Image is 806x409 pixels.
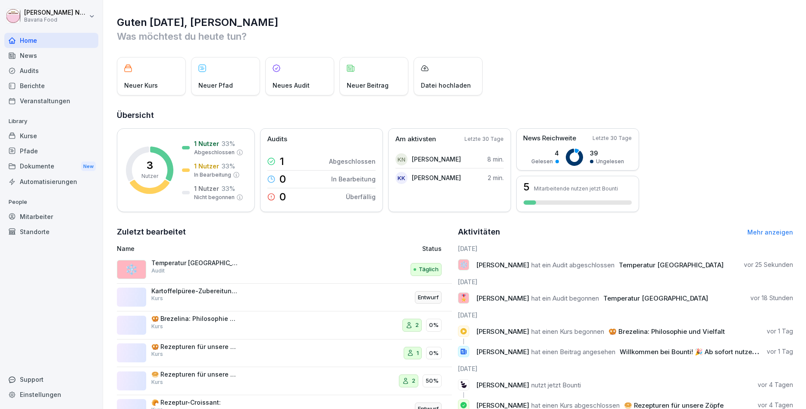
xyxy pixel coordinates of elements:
p: Kurs [151,378,163,386]
a: DokumenteNew [4,159,98,174]
p: Library [4,114,98,128]
div: Dokumente [4,159,98,174]
span: [PERSON_NAME] [476,327,529,336]
a: 🥨 Rezepturen für unsere BreznKurs10% [117,339,452,368]
div: KK [395,172,408,184]
h2: Zuletzt bearbeitet [117,226,452,238]
p: 1 Nutzer [194,139,219,148]
p: Überfällig [346,192,376,201]
p: Neues Audit [273,81,310,90]
p: 1 Nutzer [194,162,219,171]
p: Neuer Kurs [124,81,158,90]
h2: Aktivitäten [458,226,500,238]
a: Mitarbeiter [4,209,98,224]
p: Kurs [151,323,163,330]
p: 8 min. [487,155,504,164]
p: 33 % [222,139,235,148]
p: 2 [412,377,415,385]
p: Name [117,244,326,253]
p: 🥨 Rezepturen für unsere Brezn [151,343,238,351]
p: 50% [426,377,439,385]
span: 🥨 Brezelina: Philosophie und Vielfalt [608,327,725,336]
div: Einstellungen [4,387,98,402]
p: [PERSON_NAME] [412,173,461,182]
div: Audits [4,63,98,78]
h1: Guten [DATE], [PERSON_NAME] [117,16,793,29]
a: 🥯 Rezepturen für unsere ZöpfeKurs250% [117,367,452,395]
div: New [81,162,96,171]
a: Automatisierungen [4,174,98,189]
p: Letzte 30 Tage [593,134,632,142]
p: vor 1 Tag [767,327,793,336]
span: hat einen Kurs begonnen [531,327,604,336]
p: Audits [267,134,287,144]
p: 2 min. [488,173,504,182]
p: Nutzer [141,172,158,180]
p: 1 [417,349,419,358]
p: [PERSON_NAME] [412,155,461,164]
p: Abgeschlossen [194,149,235,156]
span: hat ein Audit begonnen [531,294,599,302]
p: Mitarbeitende nutzen jetzt Bounti [534,185,618,192]
a: Standorte [4,224,98,239]
p: 1 Nutzer [194,184,219,193]
p: 33 % [222,184,235,193]
p: Am aktivsten [395,134,436,144]
span: [PERSON_NAME] [476,381,529,389]
p: 🥐 Rezeptur-Croissant: [151,399,238,406]
a: ❄️Temperatur [GEOGRAPHIC_DATA]AuditTäglich [117,256,452,284]
h2: Übersicht [117,109,793,121]
p: 🥯 Rezepturen für unsere Zöpfe [151,371,238,378]
p: 33 % [222,162,235,171]
p: 0% [429,321,439,330]
span: hat einen Beitrag angesehen [531,348,615,356]
p: 0 [279,174,286,184]
p: In Bearbeitung [331,174,376,184]
p: 0 [279,192,286,202]
p: 4 [531,149,559,158]
p: 1 [279,156,284,167]
h3: 5 [524,182,530,192]
a: Home [4,33,98,48]
p: [PERSON_NAME] Neurohr [24,9,87,16]
span: [PERSON_NAME] [476,294,529,302]
span: nutzt jetzt Bounti [531,381,581,389]
div: Pfade [4,143,98,159]
a: News [4,48,98,63]
p: Gelesen [531,158,553,165]
p: Kurs [151,295,163,302]
h6: [DATE] [458,311,793,320]
p: Letzte 30 Tage [464,135,504,143]
p: Audit [151,267,165,275]
p: vor 25 Sekunden [744,260,793,269]
span: hat ein Audit abgeschlossen [531,261,615,269]
p: People [4,195,98,209]
p: Bavaria Food [24,17,87,23]
a: Berichte [4,78,98,93]
div: Support [4,372,98,387]
span: Temperatur [GEOGRAPHIC_DATA] [603,294,708,302]
p: vor 18 Stunden [750,294,793,302]
p: 3 [147,160,153,171]
p: 0% [429,349,439,358]
h6: [DATE] [458,244,793,253]
p: Neuer Beitrag [347,81,389,90]
a: Veranstaltungen [4,93,98,108]
p: Kartoffelpüree-Zubereitung und Toppings [151,287,238,295]
p: Status [422,244,442,253]
p: 🎖️ [460,292,468,304]
p: Abgeschlossen [329,157,376,166]
span: [PERSON_NAME] [476,348,529,356]
p: Was möchtest du heute tun? [117,29,793,43]
a: Mehr anzeigen [747,228,793,236]
a: Kartoffelpüree-Zubereitung und ToppingsKursEntwurf [117,284,452,312]
div: Kurse [4,128,98,143]
h6: [DATE] [458,277,793,286]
